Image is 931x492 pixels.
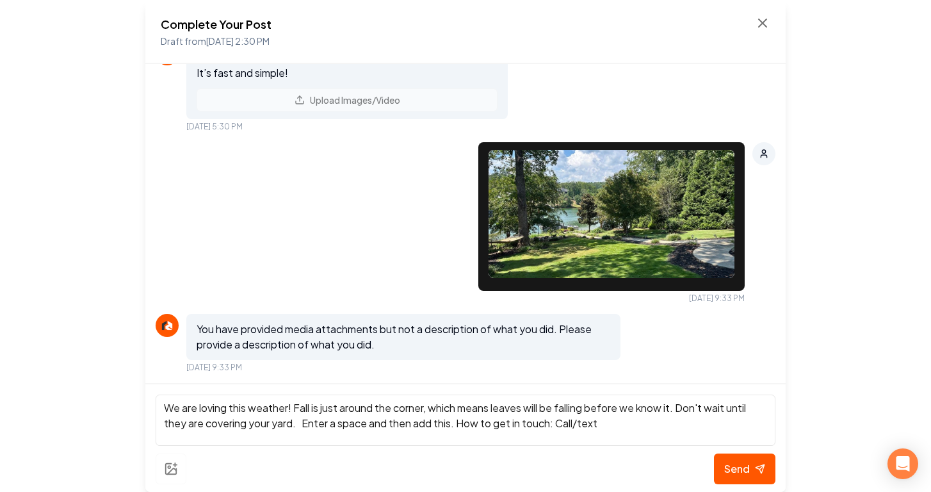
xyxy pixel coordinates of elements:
[887,448,918,479] div: Open Intercom Messenger
[197,322,610,352] p: You have provided media attachments but not a description of what you did. Please provide a descr...
[186,363,242,373] span: [DATE] 9:33 PM
[161,35,270,47] span: Draft from [DATE] 2:30 PM
[197,50,498,81] p: You can upload all your images in one go using the button below. It’s fast and simple!
[161,15,271,33] h2: Complete Your Post
[724,461,750,477] span: Send
[159,318,175,333] img: Rebolt Logo
[186,122,243,132] span: [DATE] 5:30 PM
[156,395,775,446] textarea: We are loving this weather! Fall is just around the corner, which means leaves will be falling be...
[714,454,775,484] button: Send
[489,150,734,278] img: uploaded image
[689,293,745,304] span: [DATE] 9:33 PM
